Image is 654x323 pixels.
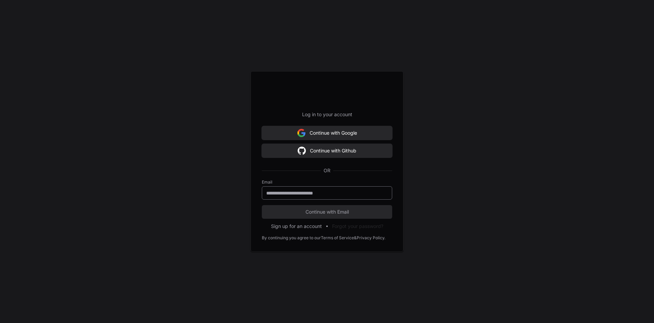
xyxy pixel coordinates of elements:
[262,126,392,140] button: Continue with Google
[262,235,321,241] div: By continuing you agree to our
[262,144,392,158] button: Continue with Github
[357,235,385,241] a: Privacy Policy.
[271,223,322,230] button: Sign up for an account
[262,179,392,185] label: Email
[354,235,357,241] div: &
[321,235,354,241] a: Terms of Service
[321,167,333,174] span: OR
[332,223,383,230] button: Forgot your password?
[297,126,305,140] img: Sign in with google
[298,144,306,158] img: Sign in with google
[262,208,392,215] span: Continue with Email
[262,205,392,219] button: Continue with Email
[262,111,392,118] p: Log in to your account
